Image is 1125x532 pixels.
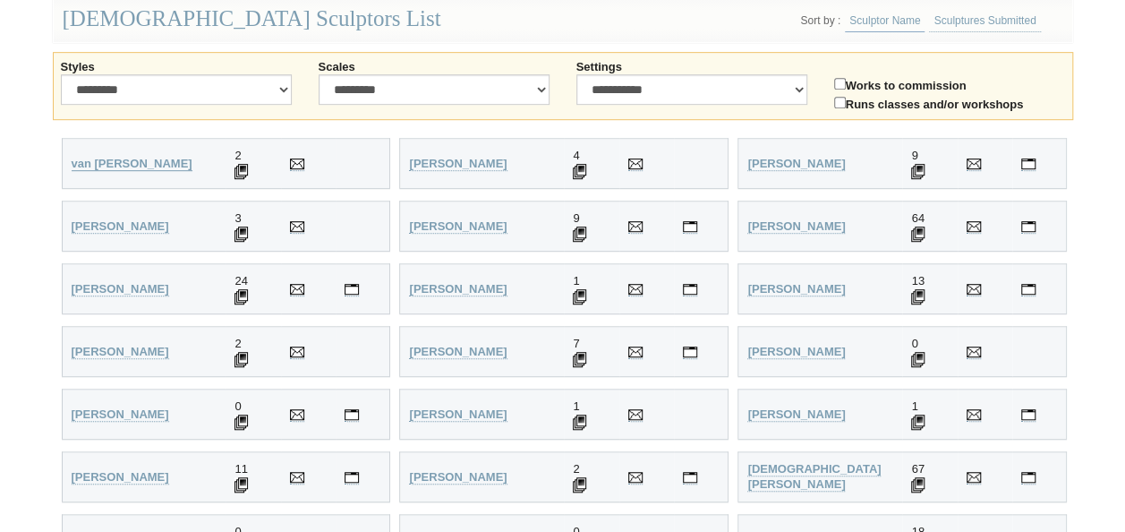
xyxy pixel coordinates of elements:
strong: van [PERSON_NAME] [72,157,192,170]
img: 7 Sculptures displayed for Marynes Avila [573,352,586,367]
img: Send Email to Pattie Beerens [628,472,643,483]
img: Send Email to Chris Anderson [290,284,304,295]
a: Visit John Bishop's personal website [1021,470,1036,485]
strong: [PERSON_NAME] [747,408,845,421]
a: [PERSON_NAME] [409,157,507,171]
img: 2 Sculptures displayed for Wilani van Wyk-Smit [234,164,248,179]
img: Visit Joseph Apollonio's personal website [1021,284,1036,295]
span: 9 [573,211,579,225]
li: Sort by : [800,14,840,27]
span: 0 [234,399,241,413]
img: 13 Sculptures displayed for Joseph Apollonio [911,289,925,305]
strong: [PERSON_NAME] [747,345,845,358]
img: Visit Pattie Beerens's personal website [683,472,697,483]
a: [PERSON_NAME] [72,219,169,234]
img: 64 Sculptures displayed for Anne Anderson [911,227,925,242]
img: 2 Sculptures displayed for Pattie Beerens [573,477,586,493]
a: [PERSON_NAME] [72,345,169,359]
input: Runs classes and/or workshops [834,97,846,108]
span: 3 [234,211,241,225]
img: 11 Sculptures displayed for Lois Basham [234,477,248,493]
img: Visit Brenn Bartlett's personal website [1021,409,1036,420]
strong: [PERSON_NAME] [72,470,169,484]
span: 67 [911,462,924,476]
img: Visit Chris Anderson's personal website [345,284,359,295]
img: Visit Nicole Allen's personal website [683,221,697,232]
span: 2 [234,149,241,162]
span: 4 [573,149,579,162]
img: Visit Lois Basham's personal website [345,472,359,483]
a: Visit Brenn Bartlett's personal website [1021,408,1036,422]
strong: [PERSON_NAME] [747,219,845,233]
label: Works to commission [834,74,1065,93]
img: 0 Sculptures displayed for Ro Bancroft [234,415,248,430]
span: 11 [234,462,247,476]
strong: [PERSON_NAME] [409,345,507,358]
img: Send Email to Ro Bancroft [290,409,304,420]
a: Visit Joseph Apollonio's personal website [1021,282,1036,296]
img: Send Email to Joseph Apollonio [967,284,981,295]
img: Send Email to Lois Basham [290,472,304,483]
label: Settings [576,60,807,74]
a: Sculptor Name [845,10,925,32]
strong: [PERSON_NAME] [409,157,507,170]
strong: [PERSON_NAME] [72,282,169,296]
img: Visit John Bishop's personal website [1021,472,1036,483]
a: [PERSON_NAME] [747,282,845,296]
span: 2 [234,337,241,350]
a: Visit Ronald Ahl's personal website [1021,157,1036,171]
img: 67 Sculptures displayed for John Bishop [911,477,925,493]
img: Send Email to John Bishop [967,472,981,483]
img: 4 Sculptures displayed for Michael Adeney [573,164,586,179]
span: 0 [911,337,917,350]
img: Send Email to Nicole Allen [628,221,643,232]
img: Visit Marynes Avila's personal website [683,347,697,357]
img: Send Email to Marynes Avila [628,347,643,357]
img: Send Email to Michael Adeney [628,159,643,169]
span: 1 [573,274,579,287]
img: Send Email to Wilani van Wyk-Smit [290,159,304,169]
label: Styles [61,60,292,74]
a: Sculptures Submitted [929,10,1040,32]
span: 9 [911,149,917,162]
img: 9 Sculptures displayed for Ronald Ahl [911,164,925,179]
strong: [PERSON_NAME] [72,345,169,358]
span: 1 [911,399,917,413]
a: [PERSON_NAME] [409,408,507,422]
span: 24 [234,274,247,287]
img: 0 Sculptures displayed for Wendy Badke [911,352,925,367]
a: van [PERSON_NAME] [72,157,192,171]
a: [PERSON_NAME] [72,470,169,485]
img: Send Email to Anne Anderson [967,221,981,232]
img: 1 Sculptures displayed for Tracy Joy Andrews [573,289,586,305]
a: Visit Lois Basham's personal website [345,470,359,485]
span: 64 [911,211,924,225]
img: Visit Anne Anderson's personal website [1021,221,1036,232]
img: 1 Sculptures displayed for David Barclay [573,415,586,430]
img: 2 Sculptures displayed for Anna Auditore [234,352,248,367]
label: Scales [319,60,550,74]
a: [PERSON_NAME] [72,408,169,422]
img: Send Email to Brenn Bartlett [967,409,981,420]
a: Visit Pattie Beerens's personal website [683,470,697,485]
a: [PERSON_NAME] [747,408,845,422]
img: Send Email to Jane Alcorn [290,221,304,232]
a: [PERSON_NAME] [409,282,507,296]
strong: [PERSON_NAME] [409,470,507,484]
strong: [PERSON_NAME] [72,408,169,421]
a: Visit Tracy Joy Andrews's personal website [683,282,697,296]
a: [PERSON_NAME] [409,345,507,359]
a: [PERSON_NAME] [72,282,169,296]
input: Works to commission [834,78,846,90]
span: 1 [573,399,579,413]
img: Send Email to Tracy Joy Andrews [628,284,643,295]
a: [PERSON_NAME] [747,219,845,234]
strong: [PERSON_NAME] [747,282,845,296]
strong: [PERSON_NAME] [747,157,845,170]
a: Visit Marynes Avila's personal website [683,345,697,359]
img: 3 Sculptures displayed for Jane Alcorn [234,227,248,242]
img: Send Email to Ronald Ahl [967,159,981,169]
strong: [DEMOGRAPHIC_DATA][PERSON_NAME] [747,462,881,491]
img: Send Email to David Barclay [628,409,643,420]
img: Send Email to Wendy Badke [967,347,981,357]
